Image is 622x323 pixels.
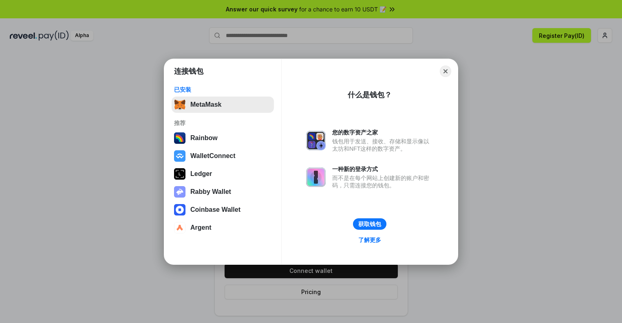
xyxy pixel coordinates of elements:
img: svg+xml,%3Csvg%20xmlns%3D%22http%3A%2F%2Fwww.w3.org%2F2000%2Fsvg%22%20fill%3D%22none%22%20viewBox... [306,167,326,187]
img: svg+xml,%3Csvg%20width%3D%2228%22%20height%3D%2228%22%20viewBox%3D%220%200%2028%2028%22%20fill%3D... [174,204,185,215]
div: WalletConnect [190,152,236,160]
button: Rabby Wallet [172,184,274,200]
div: 钱包用于发送、接收、存储和显示像以太坊和NFT这样的数字资产。 [332,138,433,152]
img: svg+xml,%3Csvg%20xmlns%3D%22http%3A%2F%2Fwww.w3.org%2F2000%2Fsvg%22%20width%3D%2228%22%20height%3... [174,168,185,180]
div: 一种新的登录方式 [332,165,433,173]
img: svg+xml,%3Csvg%20xmlns%3D%22http%3A%2F%2Fwww.w3.org%2F2000%2Fsvg%22%20fill%3D%22none%22%20viewBox... [306,131,326,150]
button: Coinbase Wallet [172,202,274,218]
div: 了解更多 [358,236,381,244]
div: 而不是在每个网站上创建新的账户和密码，只需连接您的钱包。 [332,174,433,189]
a: 了解更多 [353,235,386,245]
div: 推荐 [174,119,271,127]
div: MetaMask [190,101,221,108]
button: WalletConnect [172,148,274,164]
div: 什么是钱包？ [348,90,392,100]
button: Argent [172,220,274,236]
img: svg+xml,%3Csvg%20width%3D%2228%22%20height%3D%2228%22%20viewBox%3D%220%200%2028%2028%22%20fill%3D... [174,150,185,162]
button: Close [440,66,451,77]
button: 获取钱包 [353,218,386,230]
img: svg+xml,%3Csvg%20width%3D%22120%22%20height%3D%22120%22%20viewBox%3D%220%200%20120%20120%22%20fil... [174,132,185,144]
button: Ledger [172,166,274,182]
div: 您的数字资产之家 [332,129,433,136]
img: svg+xml,%3Csvg%20xmlns%3D%22http%3A%2F%2Fwww.w3.org%2F2000%2Fsvg%22%20fill%3D%22none%22%20viewBox... [174,186,185,198]
h1: 连接钱包 [174,66,203,76]
div: Rainbow [190,134,218,142]
button: Rainbow [172,130,274,146]
img: svg+xml,%3Csvg%20width%3D%2228%22%20height%3D%2228%22%20viewBox%3D%220%200%2028%2028%22%20fill%3D... [174,222,185,233]
div: Ledger [190,170,212,178]
div: Argent [190,224,212,231]
img: svg+xml,%3Csvg%20fill%3D%22none%22%20height%3D%2233%22%20viewBox%3D%220%200%2035%2033%22%20width%... [174,99,185,110]
div: Coinbase Wallet [190,206,240,213]
button: MetaMask [172,97,274,113]
div: Rabby Wallet [190,188,231,196]
div: 已安装 [174,86,271,93]
div: 获取钱包 [358,220,381,228]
